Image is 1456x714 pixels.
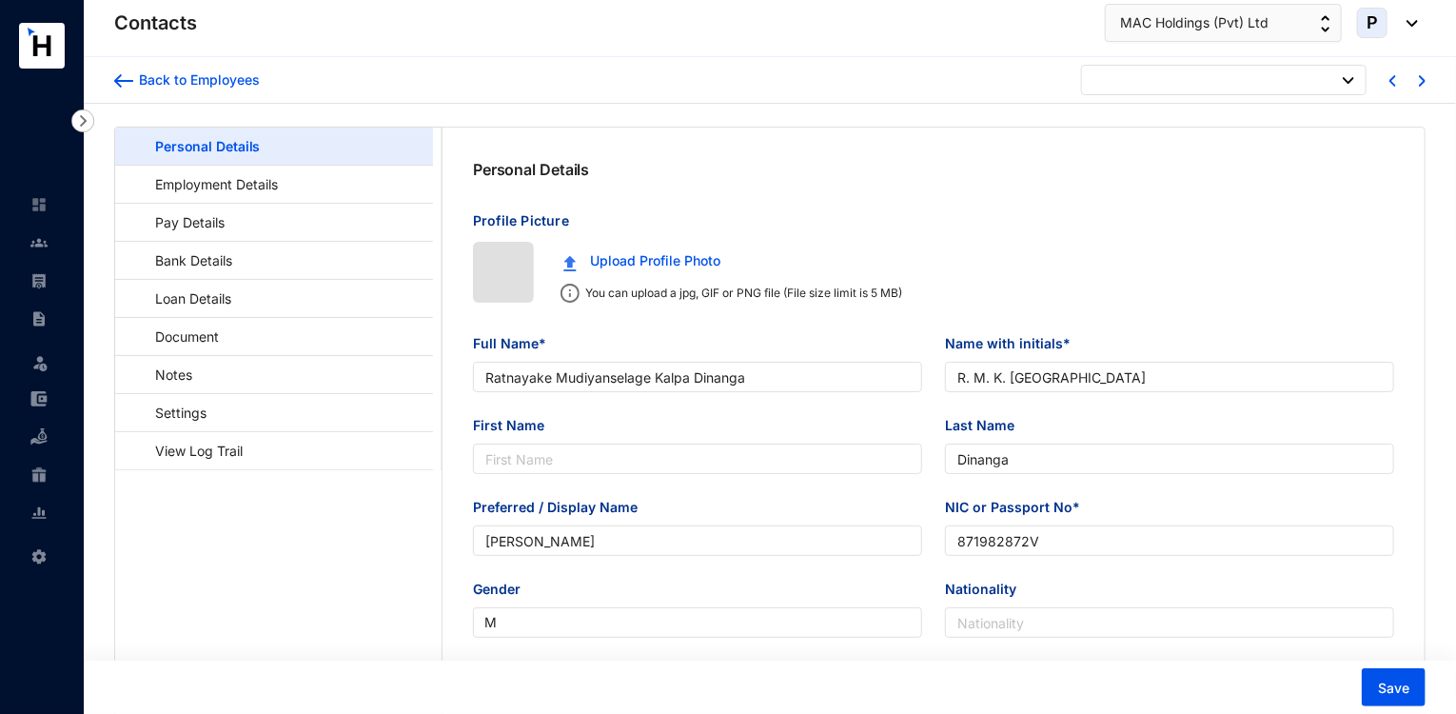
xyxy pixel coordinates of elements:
[30,390,48,407] img: expense-unselected.2edcf0507c847f3e9e96.svg
[1367,14,1378,31] span: P
[580,284,902,303] p: You can upload a jpg, GIF or PNG file (File size limit is 5 MB)
[114,10,197,36] p: Contacts
[114,74,133,88] img: arrow-backward-blue.96c47016eac47e06211658234db6edf5.svg
[30,196,48,213] img: home-unselected.a29eae3204392db15eaf.svg
[1419,75,1426,87] img: chevron-right-blue.16c49ba0fe93ddb13f341d83a2dbca89.svg
[945,497,1093,518] label: NIC or Passport No*
[945,444,1394,474] input: Last Name
[30,505,48,522] img: report-unselected.e6a6b4230fc7da01f883.svg
[549,242,735,280] button: Upload Profile Photo
[1397,20,1418,27] img: dropdown-black.8e83cc76930a90b1a4fdb6d089b7bf3a.svg
[130,431,249,470] a: View Log Trail
[1362,668,1426,706] button: Save
[945,362,1394,392] input: Name with initials*
[561,284,580,303] img: info.ad751165ce926853d1d36026adaaebbf.svg
[130,203,231,242] a: Pay Details
[130,165,285,204] a: Employment Details
[15,418,61,456] li: Loan
[15,456,61,494] li: Gratuity
[473,444,922,474] input: First Name
[130,241,239,280] a: Bank Details
[30,428,48,446] img: loan-unselected.d74d20a04637f2d15ab5.svg
[15,300,61,338] li: Contracts
[30,272,48,289] img: payroll-unselected.b590312f920e76f0c668.svg
[15,262,61,300] li: Payroll
[30,466,48,484] img: gratuity-unselected.a8c340787eea3cf492d7.svg
[473,415,558,436] label: First Name
[133,70,260,89] div: Back to Employees
[473,526,922,556] input: Preferred / Display Name
[1389,75,1396,87] img: chevron-left-blue.0fda5800d0a05439ff8ddef8047136d5.svg
[590,250,720,271] span: Upload Profile Photo
[130,317,226,356] a: Document
[15,380,61,418] li: Expenses
[114,70,260,89] a: Back to Employees
[1378,679,1409,698] span: Save
[563,255,577,271] img: upload.c0f81fc875f389a06f631e1c6d8834da.svg
[1120,12,1269,33] span: MAC Holdings (Pvt) Ltd
[1321,15,1330,32] img: up-down-arrow.74152d26bf9780fbf563ca9c90304185.svg
[130,393,213,432] a: Settings
[945,526,1394,556] input: NIC or Passport No*
[1105,4,1342,42] button: MAC Holdings (Pvt) Ltd
[15,186,61,224] li: Home
[945,579,1030,600] label: Nationality
[484,608,911,637] span: M
[130,127,266,166] a: Personal Details
[473,158,589,181] p: Personal Details
[30,353,49,372] img: leave-unselected.2934df6273408c3f84d9.svg
[71,109,94,132] img: nav-icon-right.af6afadce00d159da59955279c43614e.svg
[30,548,48,565] img: settings-unselected.1febfda315e6e19643a1.svg
[15,224,61,262] li: Contacts
[945,333,1084,354] label: Name with initials*
[945,415,1028,436] label: Last Name
[945,607,1394,638] input: Nationality
[30,310,48,327] img: contract-unselected.99e2b2107c0a7dd48938.svg
[473,362,922,392] input: Full Name*
[473,333,560,354] label: Full Name*
[473,579,534,600] label: Gender
[1343,77,1354,84] img: dropdown-black.8e83cc76930a90b1a4fdb6d089b7bf3a.svg
[473,211,1394,242] p: Profile Picture
[15,494,61,532] li: Reports
[130,279,238,318] a: Loan Details
[473,497,651,518] label: Preferred / Display Name
[130,355,199,394] a: Notes
[30,234,48,251] img: people-unselected.118708e94b43a90eceab.svg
